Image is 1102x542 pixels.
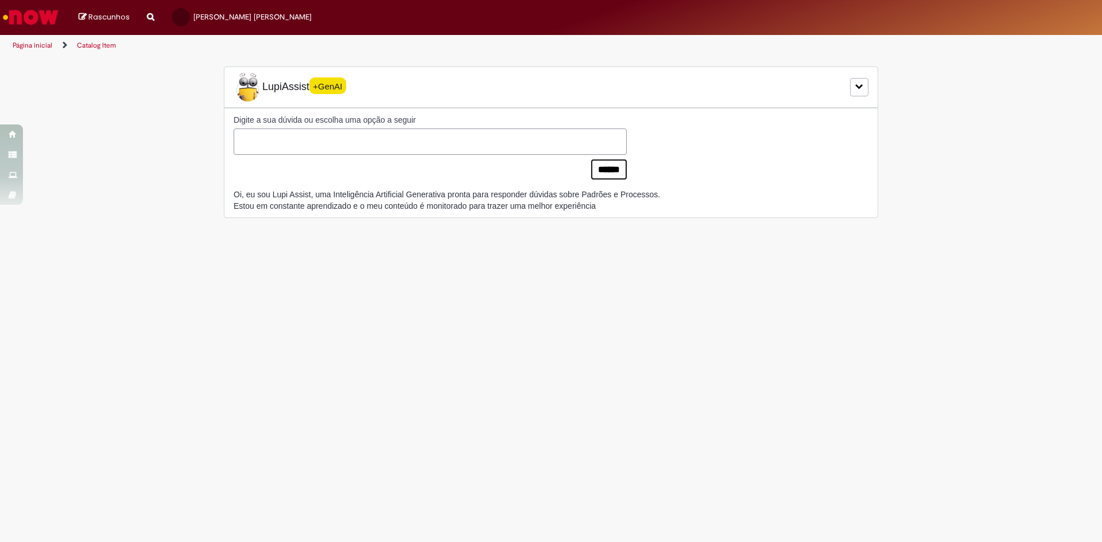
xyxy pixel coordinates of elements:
label: Digite a sua dúvida ou escolha uma opção a seguir [234,114,627,126]
span: LupiAssist [234,73,346,102]
a: Catalog Item [77,41,116,50]
a: Página inicial [13,41,52,50]
a: Rascunhos [79,12,130,23]
ul: Trilhas de página [9,35,726,56]
div: LupiLupiAssist+GenAI [224,67,878,108]
img: Lupi [234,73,262,102]
span: [PERSON_NAME] [PERSON_NAME] [193,12,312,22]
img: ServiceNow [1,6,60,29]
span: +GenAI [309,77,346,94]
div: Oi, eu sou Lupi Assist, uma Inteligência Artificial Generativa pronta para responder dúvidas sobr... [234,189,660,212]
span: Rascunhos [88,11,130,22]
